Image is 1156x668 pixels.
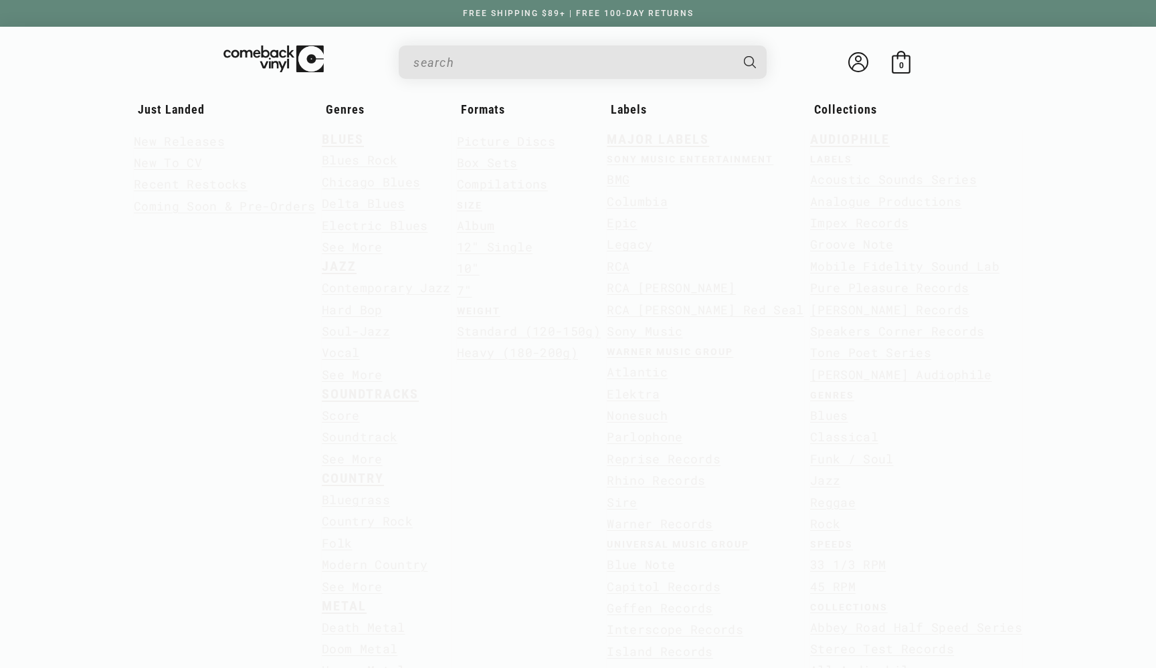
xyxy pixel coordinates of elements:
[134,152,202,173] a: New To CV
[457,152,518,173] a: Box Sets
[322,299,383,320] a: Hard Bop
[810,513,840,534] a: Rock
[810,426,878,447] a: Classical
[322,448,383,469] a: See More
[138,102,205,116] span: Just Landed
[322,171,420,193] a: Chicago Blues
[322,405,360,426] a: Score
[607,597,712,619] a: Geffen Records
[607,383,660,405] a: Elektra
[607,320,682,342] a: Sony Music
[322,386,419,402] a: SOUNDTRACKS
[461,102,505,116] span: Formats
[322,598,367,614] a: METAL
[607,426,682,447] a: Parlophone
[322,342,360,363] a: Vocal
[607,469,705,491] a: Rhino Records
[810,469,840,491] a: Jazz
[457,173,548,195] a: Compilations
[810,299,969,320] a: [PERSON_NAME] Records
[134,173,248,195] a: Recent Restocks
[607,233,652,255] a: Legacy
[322,471,384,486] a: COUNTRY
[607,576,720,597] a: Capitol Records
[810,277,969,298] a: Pure Pleasure Records
[607,491,637,513] a: Sire
[810,448,894,469] a: Funk / Soul
[322,259,357,274] a: JAZZ
[322,320,390,342] a: Soul-Jazz
[607,405,668,426] a: Nonesuch
[607,619,743,640] a: Interscope Records
[810,617,1022,638] a: Abbey Road Half Speed Series
[322,638,397,659] a: Doom Metal
[413,49,731,76] input: search
[810,169,977,190] a: Acoustic Sounds Series
[399,45,767,79] div: Search
[607,513,712,534] a: Warner Records
[810,255,999,277] a: Mobile Fidelity Sound Lab
[810,320,984,342] a: Speakers Corner Records
[810,132,890,147] a: AUDIOPHILE
[322,277,450,298] a: Contemporary Jazz
[611,102,647,116] span: Labels
[810,233,894,255] a: Groove Note
[607,299,803,320] a: RCA [PERSON_NAME] Red Seal
[322,510,413,532] a: Country Rock
[322,532,352,554] a: Folk
[322,364,383,385] a: See More
[134,195,316,217] a: Coming Soon & Pre-Orders
[322,489,390,510] a: Bluegrass
[607,191,668,212] a: Columbia
[322,554,427,575] a: Modern Country
[326,102,365,116] span: Genres
[607,641,712,662] a: Island Records
[322,576,383,597] a: See More
[810,638,954,659] a: Stereo Test Records
[134,130,225,152] a: New Releases
[607,169,630,190] a: BMG
[607,448,720,469] a: Reprise Records
[322,132,364,147] a: BLUES
[457,130,555,152] a: Picture Discs
[457,215,495,236] a: Album
[457,342,578,363] a: Heavy (180-200g)
[810,364,992,385] a: [PERSON_NAME] Audiophile
[810,405,848,426] a: Blues
[814,102,877,116] span: Collections
[810,491,856,513] a: Reggae
[322,215,427,236] a: Electric Blues
[322,193,405,214] a: Delta Blues
[607,554,675,575] a: Blue Note
[810,342,931,363] a: Tone Poet Series
[607,255,630,277] a: RCA
[899,60,904,70] span: 0
[457,320,601,342] a: Standard (120-150g)
[322,149,397,171] a: Blues Rock
[733,45,769,79] button: Search
[810,554,886,575] a: 33 1/3 RPM
[457,257,480,279] a: 10"
[810,212,908,233] a: Impex Records
[322,617,405,638] a: Death Metal
[322,236,383,257] a: See More
[450,9,707,18] a: FREE SHIPPING $89+ | FREE 100-DAY RETURNS
[457,280,472,301] a: 7"
[607,361,668,382] a: Atlantic
[810,576,856,597] a: 45 RPM
[457,236,533,257] a: 12" Single
[607,277,735,298] a: RCA [PERSON_NAME]
[322,426,397,447] a: Soundtrack
[607,212,637,233] a: Epic
[810,191,961,212] a: Analogue Productions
